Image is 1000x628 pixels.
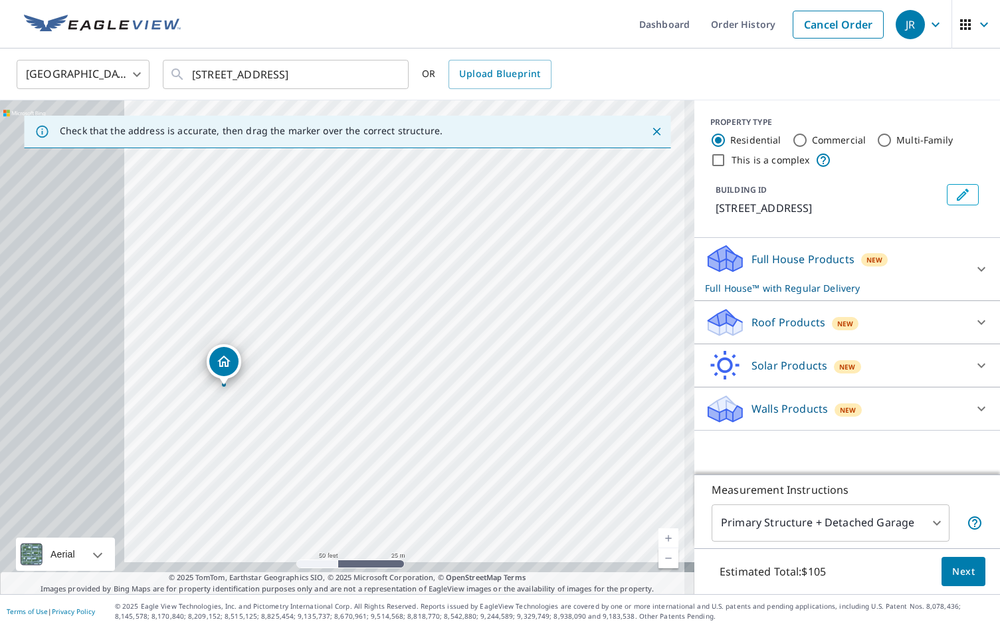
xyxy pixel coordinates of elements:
[947,184,979,205] button: Edit building 1
[446,572,502,582] a: OpenStreetMap
[207,344,241,385] div: Dropped pin, building 1, Residential property, 4280 Mapleshade Ln Plano, TX 75093
[705,243,989,295] div: Full House ProductsNewFull House™ with Regular Delivery
[24,15,181,35] img: EV Logo
[169,572,526,583] span: © 2025 TomTom, Earthstar Geographics SIO, © 2025 Microsoft Corporation, ©
[648,123,665,140] button: Close
[192,56,381,93] input: Search by address or latitude-longitude
[658,548,678,568] a: Current Level 19, Zoom Out
[716,200,942,216] p: [STREET_ADDRESS]
[17,56,150,93] div: [GEOGRAPHIC_DATA]
[751,401,828,417] p: Walls Products
[60,125,443,137] p: Check that the address is accurate, then drag the marker over the correct structure.
[705,306,989,338] div: Roof ProductsNew
[840,405,856,415] span: New
[710,116,984,128] div: PROPERTY TYPE
[422,60,551,89] div: OR
[115,601,993,621] p: © 2025 Eagle View Technologies, Inc. and Pictometry International Corp. All Rights Reserved. Repo...
[7,607,48,616] a: Terms of Use
[716,184,767,195] p: BUILDING ID
[751,358,827,373] p: Solar Products
[837,318,853,329] span: New
[942,557,985,587] button: Next
[712,504,950,542] div: Primary Structure + Detached Garage
[812,134,866,147] label: Commercial
[459,66,540,82] span: Upload Blueprint
[7,607,95,615] p: |
[896,134,953,147] label: Multi-Family
[449,60,551,89] a: Upload Blueprint
[751,314,825,330] p: Roof Products
[730,134,781,147] label: Residential
[839,362,855,372] span: New
[16,538,115,571] div: Aerial
[751,251,854,267] p: Full House Products
[732,154,810,167] label: This is a complex
[712,482,983,498] p: Measurement Instructions
[709,557,837,586] p: Estimated Total: $105
[52,607,95,616] a: Privacy Policy
[705,281,965,295] p: Full House™ with Regular Delivery
[705,350,989,381] div: Solar ProductsNew
[967,515,983,531] span: Your report will include the primary structure and a detached garage if one exists.
[952,564,975,580] span: Next
[793,11,884,39] a: Cancel Order
[705,393,989,425] div: Walls ProductsNew
[896,10,925,39] div: JR
[47,538,79,571] div: Aerial
[504,572,526,582] a: Terms
[658,528,678,548] a: Current Level 19, Zoom In
[866,255,882,265] span: New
